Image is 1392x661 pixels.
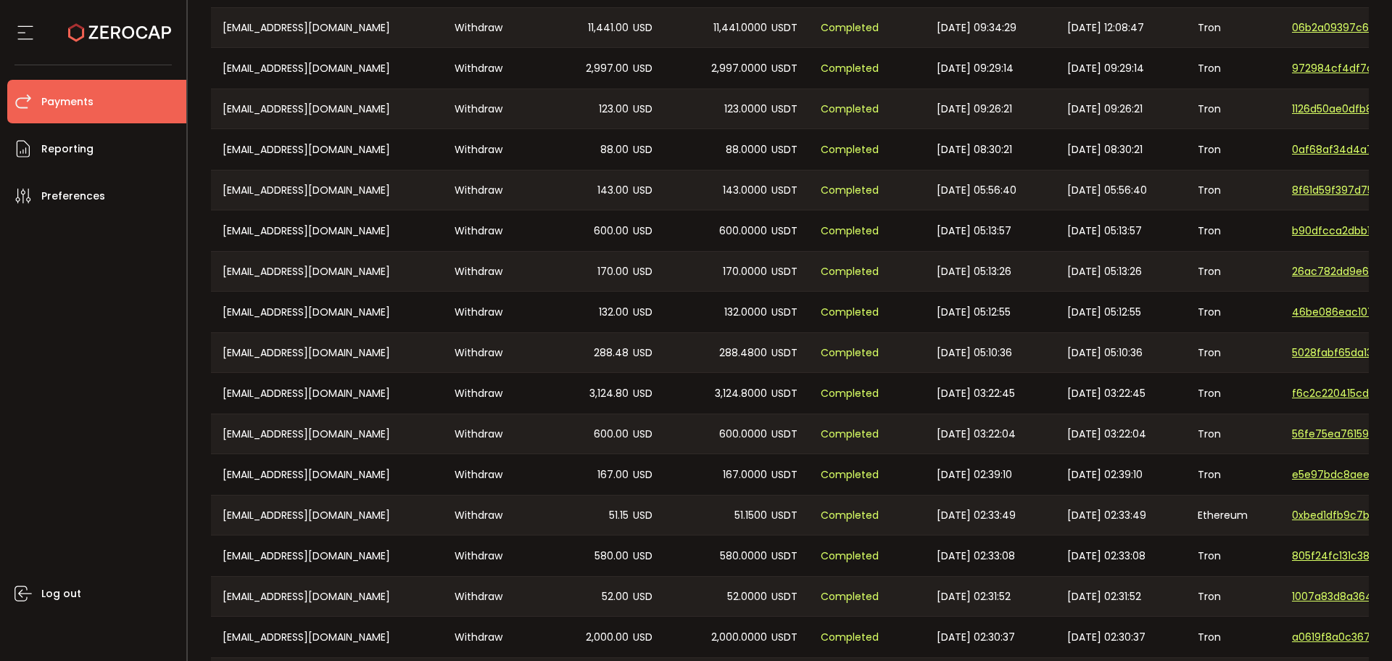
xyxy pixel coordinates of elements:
span: 143.0000 [723,182,767,199]
div: [EMAIL_ADDRESS][DOMAIN_NAME] [211,617,443,657]
div: Withdraw [443,48,519,89]
span: 170.0000 [723,263,767,280]
span: 52.0000 [727,588,767,605]
iframe: Chat Widget [1319,591,1392,661]
div: [EMAIL_ADDRESS][DOMAIN_NAME] [211,171,443,210]
span: USD [633,548,652,564]
div: Tron [1186,373,1280,414]
span: [DATE] 05:13:57 [937,223,1011,239]
div: Tron [1186,292,1280,332]
span: USDT [771,263,797,280]
div: Tron [1186,171,1280,210]
span: 143.00 [597,182,629,199]
span: Completed [821,182,879,199]
span: 600.0000 [719,426,767,443]
div: [EMAIL_ADDRESS][DOMAIN_NAME] [211,454,443,495]
div: Tron [1186,577,1280,616]
span: 2,000.0000 [711,629,767,646]
div: Tron [1186,333,1280,372]
span: [DATE] 05:56:40 [1067,182,1147,199]
span: 123.0000 [724,101,767,118]
div: Withdraw [443,535,519,576]
span: 170.00 [597,263,629,280]
span: [DATE] 05:13:26 [1067,263,1142,280]
div: Ethereum [1186,496,1280,535]
div: Withdraw [443,577,519,616]
span: USD [633,467,652,483]
span: USDT [771,426,797,443]
span: Completed [821,467,879,483]
div: Withdraw [443,171,519,210]
span: [DATE] 05:10:36 [937,345,1012,361]
div: [EMAIL_ADDRESS][DOMAIN_NAME] [211,48,443,89]
span: [DATE] 02:33:08 [1067,548,1145,564]
span: USD [633,60,652,77]
div: Tron [1186,252,1280,291]
div: [EMAIL_ADDRESS][DOMAIN_NAME] [211,8,443,47]
div: [EMAIL_ADDRESS][DOMAIN_NAME] [211,252,443,291]
span: [DATE] 05:12:55 [937,304,1011,321]
span: 600.00 [594,426,629,443]
span: 288.4800 [719,345,767,361]
span: [DATE] 05:12:55 [1067,304,1141,321]
span: 52.00 [602,588,629,605]
span: 600.00 [594,223,629,239]
span: 88.0000 [726,141,767,158]
div: Tron [1186,129,1280,170]
span: USD [633,588,652,605]
span: Completed [821,507,879,524]
span: Completed [821,588,879,605]
span: USDT [771,507,797,524]
span: 132.00 [599,304,629,321]
div: Withdraw [443,89,519,128]
span: USD [633,182,652,199]
span: 132.0000 [724,304,767,321]
span: [DATE] 02:33:49 [1067,507,1146,524]
span: 600.0000 [719,223,767,239]
span: USDT [771,467,797,483]
span: Completed [821,141,879,158]
div: Tron [1186,414,1280,453]
span: USD [633,101,652,118]
span: 2,997.00 [586,60,629,77]
span: 580.0000 [720,548,767,564]
span: Completed [821,629,879,646]
span: [DATE] 05:13:57 [1067,223,1142,239]
span: USD [633,507,652,524]
span: 288.48 [594,345,629,361]
div: Tron [1186,89,1280,128]
span: USDT [771,182,797,199]
span: 11,441.00 [588,20,629,36]
div: Withdraw [443,129,519,170]
div: Withdraw [443,333,519,372]
span: Completed [821,101,879,118]
span: Completed [821,304,879,321]
span: Preferences [41,186,105,207]
span: [DATE] 02:30:37 [1067,629,1145,646]
span: Completed [821,548,879,564]
span: USDT [771,60,797,77]
span: [DATE] 05:13:26 [937,263,1011,280]
span: 3,124.80 [589,385,629,402]
span: 2,997.0000 [711,60,767,77]
span: USDT [771,101,797,118]
span: Reporting [41,139,94,160]
span: USD [633,385,652,402]
div: [EMAIL_ADDRESS][DOMAIN_NAME] [211,210,443,251]
div: Withdraw [443,414,519,453]
span: [DATE] 02:31:52 [937,588,1011,605]
span: [DATE] 05:10:36 [1067,345,1143,361]
span: [DATE] 03:22:04 [937,426,1016,443]
span: [DATE] 09:29:14 [1067,60,1144,77]
span: [DATE] 03:22:45 [1067,385,1145,402]
div: Tron [1186,210,1280,251]
span: 123.00 [599,101,629,118]
span: 580.00 [594,548,629,564]
span: Completed [821,20,879,36]
div: Withdraw [443,454,519,495]
span: 2,000.00 [586,629,629,646]
span: [DATE] 02:33:08 [937,548,1015,564]
span: USD [633,141,652,158]
div: Withdraw [443,292,519,332]
span: USDT [771,304,797,321]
